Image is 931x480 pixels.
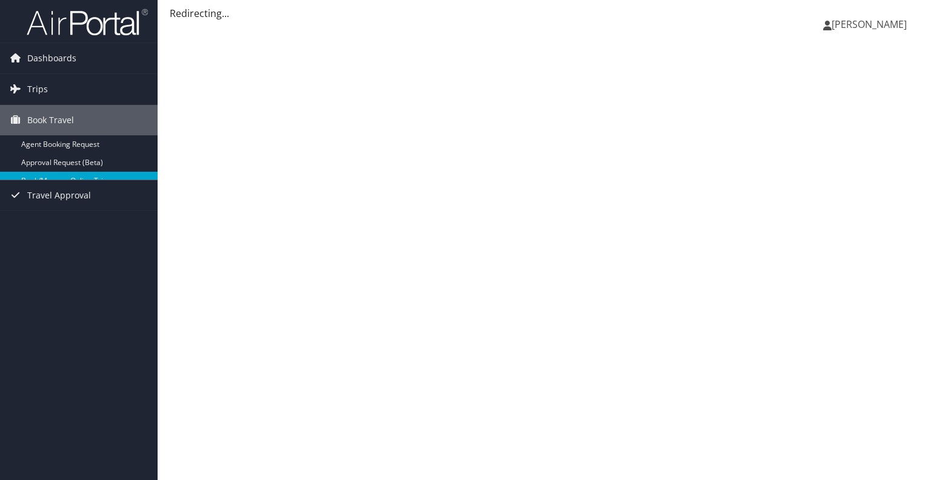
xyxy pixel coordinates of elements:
span: [PERSON_NAME] [832,18,907,31]
span: Book Travel [27,105,74,135]
span: Dashboards [27,43,76,73]
div: Redirecting... [170,6,919,21]
img: airportal-logo.png [27,8,148,36]
span: Trips [27,74,48,104]
span: Travel Approval [27,180,91,211]
a: [PERSON_NAME] [823,6,919,42]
